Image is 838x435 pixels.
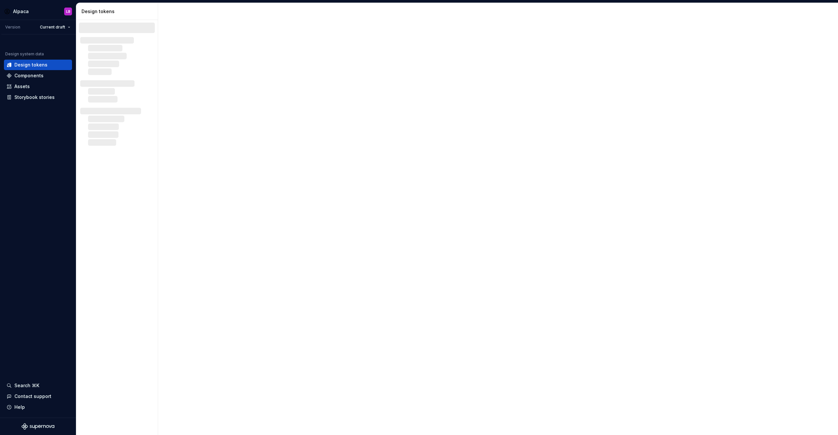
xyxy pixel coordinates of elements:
div: Storybook stories [14,94,55,101]
div: Version [5,25,20,30]
div: Components [14,72,44,79]
svg: Supernova Logo [22,423,54,430]
button: Search ⌘K [4,380,72,391]
a: Assets [4,81,72,92]
div: Design system data [5,51,44,57]
div: LB [66,9,70,14]
a: Components [4,70,72,81]
div: Help [14,404,25,410]
div: Alpaca [13,8,29,15]
div: Contact support [14,393,51,400]
div: Assets [14,83,30,90]
div: Search ⌘K [14,382,39,389]
button: Current draft [37,23,73,32]
button: AlpacaLB [1,4,75,18]
span: Current draft [40,25,65,30]
a: Storybook stories [4,92,72,103]
div: Design tokens [14,62,47,68]
button: Contact support [4,391,72,402]
a: Design tokens [4,60,72,70]
button: Help [4,402,72,412]
div: Design tokens [82,8,155,15]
